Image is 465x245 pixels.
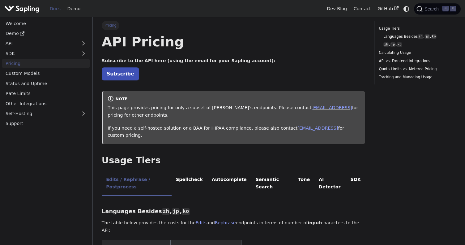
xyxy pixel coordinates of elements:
code: jp [172,208,180,215]
a: Rephrase [215,220,236,225]
kbd: ⌘ [442,6,449,11]
li: SDK [346,172,365,196]
a: Sapling.ai [4,4,42,13]
p: This page provides pricing for only a subset of [PERSON_NAME]'s endpoints. Please contact for pri... [108,104,361,119]
kbd: K [450,6,456,11]
a: Tracking and Managing Usage [379,74,454,80]
a: GitHub [374,4,402,14]
code: zh [418,34,423,39]
p: If you need a self-hosted solution or a BAA for HIPAA compliance, please also contact for custom ... [108,125,361,140]
a: Docs [46,4,64,14]
button: Expand sidebar category 'API' [77,39,90,48]
a: API vs. Frontend Integrations [379,58,454,64]
a: Support [2,119,90,128]
div: note [108,96,361,103]
a: Quota Limits vs. Metered Pricing [379,66,454,72]
code: jp [390,42,396,47]
a: Status and Uptime [2,79,90,88]
strong: Subscribe to the API here (using the email for your Sapling account): [102,58,275,63]
a: Pricing [2,59,90,68]
a: Languages Besideszh,jp,ko [383,34,452,40]
a: Subscribe [102,67,139,80]
a: Dev Blog [323,4,350,14]
code: jp [424,34,430,39]
button: Search (Command+K) [414,3,460,15]
strong: input [308,220,321,225]
a: Other Integrations [2,99,90,108]
span: Pricing [102,21,119,30]
a: Rate Limits [2,89,90,98]
a: Edits [196,220,207,225]
button: Expand sidebar category 'SDK' [77,49,90,58]
a: Usage Tiers [379,26,454,32]
a: Custom Models [2,69,90,78]
li: Edits / Rephrase / Postprocess [102,172,172,196]
h3: Languages Besides , , [102,208,365,215]
code: zh [383,42,389,47]
button: Switch between dark and light mode (currently system mode) [402,4,411,13]
li: Autocomplete [207,172,251,196]
a: Demo [2,29,90,38]
code: ko [182,208,190,215]
code: ko [431,34,437,39]
li: AI Detector [314,172,346,196]
a: Contact [350,4,374,14]
a: Welcome [2,19,90,28]
p: The table below provides the costs for the and endpoints in terms of number of characters to the ... [102,219,365,234]
a: zh,jp,ko [383,42,452,48]
h2: Usage Tiers [102,155,365,166]
li: Spellcheck [172,172,207,196]
img: Sapling.ai [4,4,40,13]
code: ko [397,42,402,47]
a: Self-Hosting [2,109,90,118]
a: [EMAIL_ADDRESS] [297,126,338,131]
li: Tone [294,172,314,196]
nav: Breadcrumbs [102,21,365,30]
a: Calculating Usage [379,50,454,56]
a: API [2,39,77,48]
li: Semantic Search [251,172,294,196]
span: Search [423,6,442,11]
a: [EMAIL_ADDRESS] [311,105,352,110]
a: SDK [2,49,77,58]
h1: API Pricing [102,33,365,50]
code: zh [162,208,170,215]
a: Demo [64,4,84,14]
